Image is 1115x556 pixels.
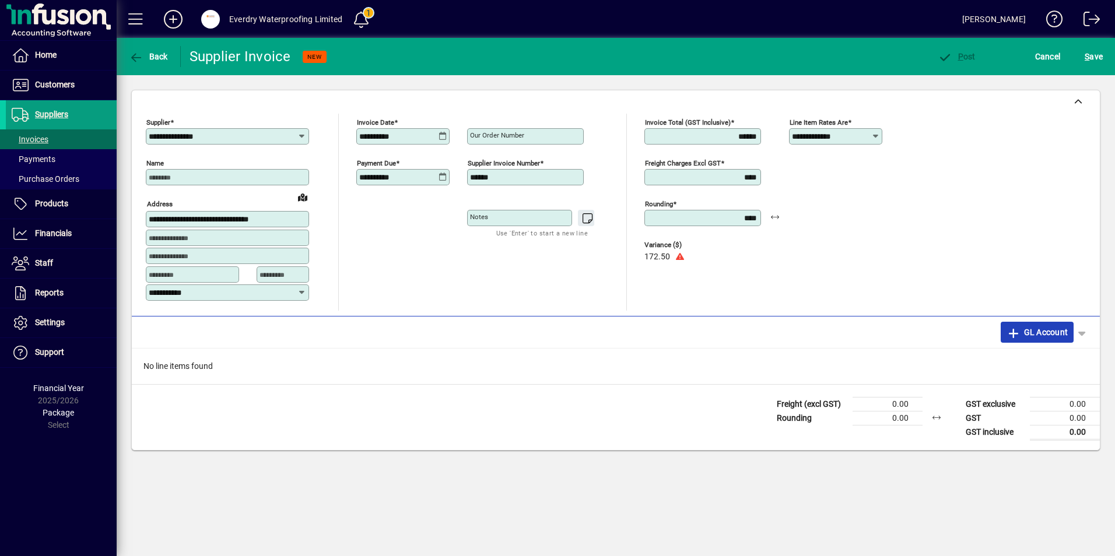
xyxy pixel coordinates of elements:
[1030,397,1100,411] td: 0.00
[1001,322,1074,343] button: GL Account
[6,129,117,149] a: Invoices
[43,408,74,417] span: Package
[6,279,117,308] a: Reports
[771,397,853,411] td: Freight (excl GST)
[1032,46,1064,67] button: Cancel
[771,411,853,425] td: Rounding
[960,411,1030,425] td: GST
[644,252,670,262] span: 172.50
[35,288,64,297] span: Reports
[6,189,117,219] a: Products
[962,10,1026,29] div: [PERSON_NAME]
[790,118,848,126] mat-label: Line item rates are
[6,338,117,367] a: Support
[1035,47,1061,66] span: Cancel
[229,10,342,29] div: Everdry Waterproofing Limited
[192,9,229,30] button: Profile
[35,258,53,268] span: Staff
[132,349,1100,384] div: No line items found
[35,80,75,89] span: Customers
[496,226,588,240] mat-hint: Use 'Enter' to start a new line
[146,118,170,126] mat-label: Supplier
[6,41,117,70] a: Home
[1085,47,1103,66] span: ave
[853,397,923,411] td: 0.00
[853,411,923,425] td: 0.00
[35,199,68,208] span: Products
[6,169,117,189] a: Purchase Orders
[35,228,72,238] span: Financials
[357,159,396,167] mat-label: Payment due
[1007,323,1068,342] span: GL Account
[6,149,117,169] a: Payments
[935,46,979,67] button: Post
[155,9,192,30] button: Add
[126,46,171,67] button: Back
[960,397,1030,411] td: GST exclusive
[293,188,312,206] a: View on map
[35,110,68,119] span: Suppliers
[958,52,963,61] span: P
[146,159,164,167] mat-label: Name
[1037,2,1063,40] a: Knowledge Base
[470,213,488,221] mat-label: Notes
[12,174,79,184] span: Purchase Orders
[12,154,55,164] span: Payments
[645,159,721,167] mat-label: Freight charges excl GST
[117,46,181,67] app-page-header-button: Back
[960,425,1030,439] td: GST inclusive
[35,318,65,327] span: Settings
[35,347,64,357] span: Support
[190,47,291,66] div: Supplier Invoice
[645,200,673,208] mat-label: Rounding
[644,241,714,249] span: Variance ($)
[6,219,117,248] a: Financials
[1030,425,1100,439] td: 0.00
[35,50,57,59] span: Home
[6,249,117,278] a: Staff
[1075,2,1100,40] a: Logout
[6,308,117,337] a: Settings
[470,131,524,139] mat-label: Our order number
[1082,46,1106,67] button: Save
[468,159,540,167] mat-label: Supplier invoice number
[1030,411,1100,425] td: 0.00
[938,52,976,61] span: ost
[129,52,168,61] span: Back
[357,118,394,126] mat-label: Invoice date
[12,135,48,144] span: Invoices
[6,71,117,100] a: Customers
[33,383,84,393] span: Financial Year
[307,53,322,61] span: NEW
[1085,52,1089,61] span: S
[645,118,731,126] mat-label: Invoice Total (GST inclusive)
